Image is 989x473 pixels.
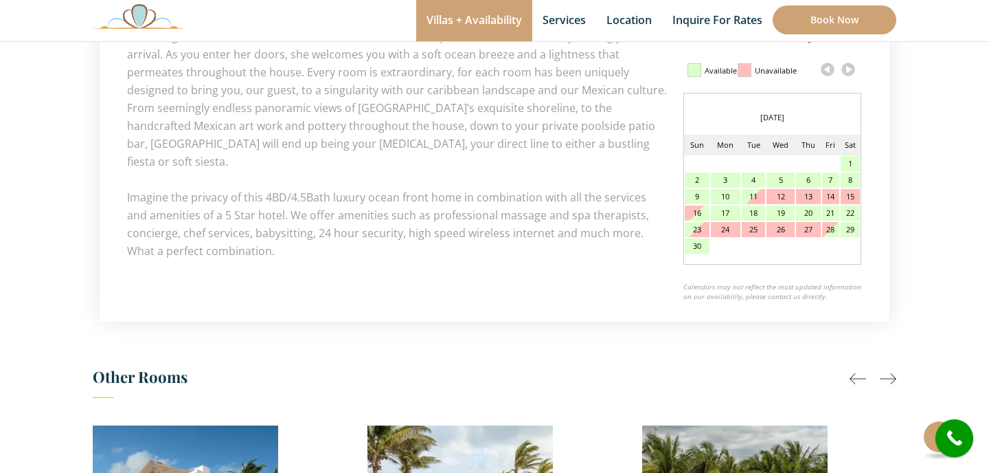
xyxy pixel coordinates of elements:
[821,135,839,155] td: Fri
[841,173,860,188] div: 8
[685,222,709,237] div: 23
[93,363,896,398] h3: Other Rooms
[766,206,795,221] div: 19
[796,189,821,204] div: 13
[822,173,839,188] div: 7
[711,206,740,221] div: 17
[796,206,821,221] div: 20
[685,189,709,204] div: 9
[127,27,862,170] p: Brimming with colors of a Mexican Fiesta, Villa Canteena is a paradisiac host, anxiously waiting ...
[822,189,839,204] div: 14
[822,206,839,221] div: 21
[795,135,821,155] td: Thu
[766,173,795,188] div: 5
[685,239,709,254] div: 30
[773,5,896,34] a: Book Now
[684,135,710,155] td: Sun
[841,156,860,171] div: 1
[766,222,795,237] div: 26
[841,189,860,204] div: 15
[939,423,970,454] i: call
[711,222,740,237] div: 24
[841,206,860,221] div: 22
[755,59,797,82] div: Unavailable
[840,135,861,155] td: Sat
[93,3,186,29] img: Awesome Logo
[685,173,709,188] div: 2
[796,173,821,188] div: 6
[127,188,862,260] p: Imagine the privacy of this 4BD/4.5Bath luxury ocean front home in combination with all the servi...
[711,189,740,204] div: 10
[841,222,860,237] div: 29
[710,135,741,155] td: Mon
[766,135,795,155] td: Wed
[742,189,765,204] div: 11
[685,206,709,221] div: 16
[742,173,765,188] div: 4
[796,222,821,237] div: 27
[766,189,795,204] div: 12
[742,206,765,221] div: 18
[742,222,765,237] div: 25
[935,419,973,457] a: call
[741,135,766,155] td: Tue
[711,173,740,188] div: 3
[684,107,861,128] div: [DATE]
[705,59,737,82] div: Available
[822,222,839,237] div: 28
